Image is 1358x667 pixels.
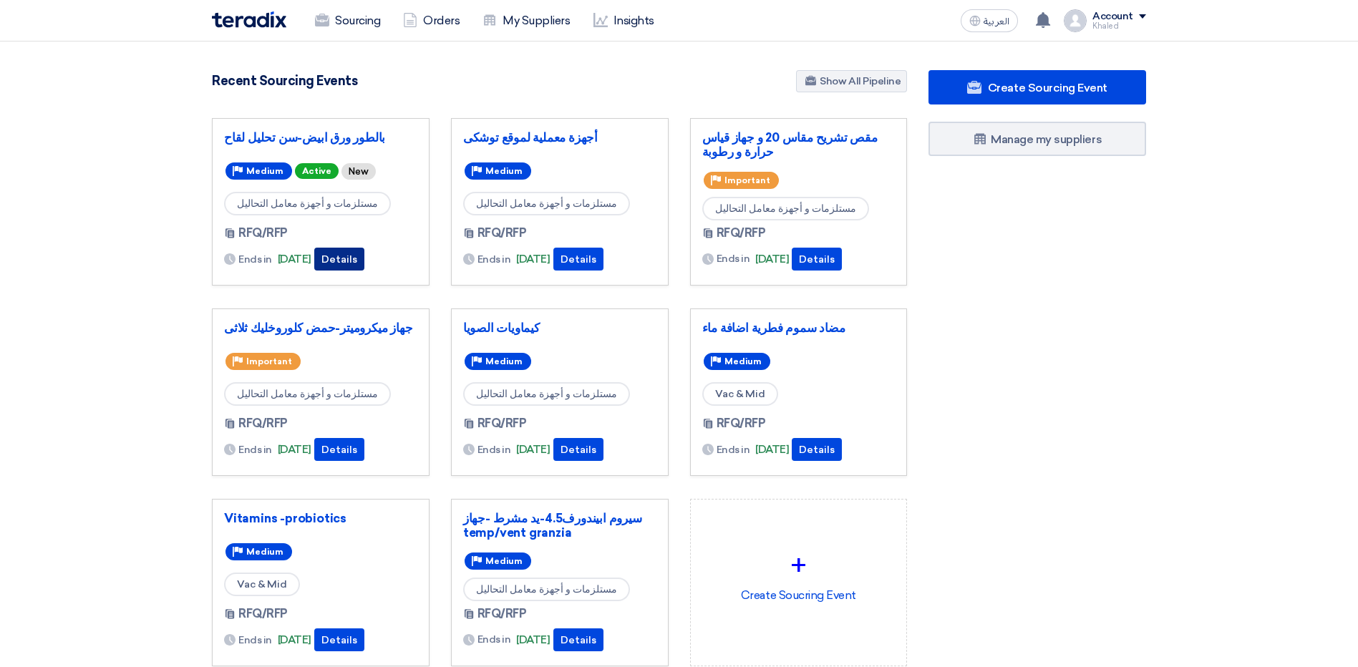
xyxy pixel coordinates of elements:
[553,628,603,651] button: Details
[485,356,523,366] span: Medium
[477,442,511,457] span: Ends in
[463,321,656,335] a: كيماويات الصويا
[238,225,288,242] span: RFQ/RFP
[724,175,770,185] span: Important
[717,251,750,266] span: Ends in
[928,122,1146,156] a: Manage my suppliers
[755,251,789,268] span: [DATE]
[553,248,603,271] button: Details
[238,442,272,457] span: Ends in
[463,578,630,601] span: مستلزمات و أجهزة معامل التحاليل
[304,5,392,36] a: Sourcing
[224,573,300,596] span: Vac & Mid
[477,252,511,267] span: Ends in
[463,130,656,145] a: أجهزة معملية لموقع توشكى
[755,442,789,458] span: [DATE]
[702,197,869,220] span: مستلزمات و أجهزة معامل التحاليل
[961,9,1018,32] button: العربية
[553,438,603,461] button: Details
[984,16,1009,26] span: العربية
[516,632,550,648] span: [DATE]
[702,511,896,637] div: Create Soucring Event
[702,321,896,335] a: مضاد سموم فطرية اضافة ماء
[392,5,471,36] a: Orders
[224,511,417,525] a: Vitamins -probiotics
[246,547,283,557] span: Medium
[463,382,630,406] span: مستلزمات و أجهزة معامل التحاليل
[246,166,283,176] span: Medium
[463,192,630,215] span: مستلزمات و أجهزة معامل التحاليل
[238,605,288,623] span: RFQ/RFP
[724,356,762,366] span: Medium
[717,415,766,432] span: RFQ/RFP
[516,442,550,458] span: [DATE]
[295,163,339,179] span: Active
[278,442,311,458] span: [DATE]
[792,248,842,271] button: Details
[341,163,376,180] div: New
[224,130,417,145] a: بالطور ورق ابيض-سن تحليل لقاح
[1064,9,1087,32] img: profile_test.png
[717,442,750,457] span: Ends in
[224,321,417,335] a: جهاز ميكروميتر-حمض كلوروخليك ثلاثى
[988,81,1107,94] span: Create Sourcing Event
[238,252,272,267] span: Ends in
[477,415,527,432] span: RFQ/RFP
[314,438,364,461] button: Details
[796,70,907,92] a: Show All Pipeline
[702,382,778,406] span: Vac & Mid
[238,633,272,648] span: Ends in
[702,130,896,159] a: مقص تشريح مقاس 20 و جهاز قياس حرارة و رطوبة
[314,248,364,271] button: Details
[278,251,311,268] span: [DATE]
[1092,11,1133,23] div: Account
[717,225,766,242] span: RFQ/RFP
[246,356,292,366] span: Important
[463,511,656,540] a: سيروم ابيندورف4.5-يد مشرط -جهاز temp/vent granzia
[477,225,527,242] span: RFQ/RFP
[224,192,391,215] span: مستلزمات و أجهزة معامل التحاليل
[485,166,523,176] span: Medium
[212,11,286,28] img: Teradix logo
[516,251,550,268] span: [DATE]
[238,415,288,432] span: RFQ/RFP
[471,5,581,36] a: My Suppliers
[582,5,666,36] a: Insights
[477,632,511,647] span: Ends in
[1092,22,1146,30] div: Khaled
[485,556,523,566] span: Medium
[792,438,842,461] button: Details
[702,544,896,587] div: +
[477,605,527,623] span: RFQ/RFP
[314,628,364,651] button: Details
[278,632,311,648] span: [DATE]
[212,73,357,89] h4: Recent Sourcing Events
[224,382,391,406] span: مستلزمات و أجهزة معامل التحاليل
